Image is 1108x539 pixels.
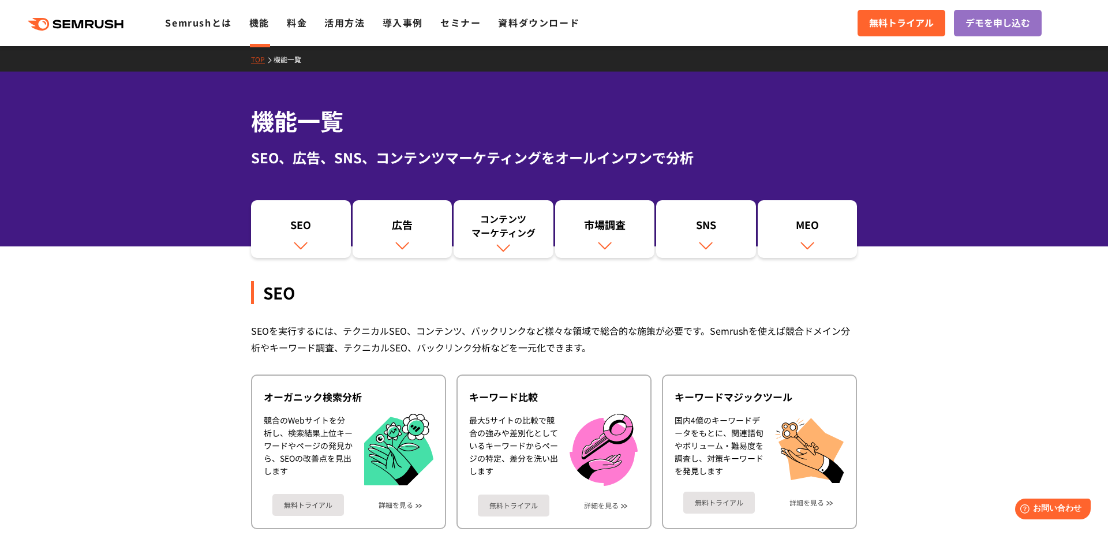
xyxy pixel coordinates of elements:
a: 機能一覧 [274,54,310,64]
a: 機能 [249,16,269,29]
a: Semrushとは [165,16,231,29]
a: 市場調査 [555,200,655,258]
div: SNS [662,218,750,237]
div: 広告 [358,218,447,237]
div: キーワード比較 [469,390,639,404]
div: 国内4億のキーワードデータをもとに、関連語句やボリューム・難易度を調査し、対策キーワードを発見します [675,414,763,483]
div: MEO [763,218,852,237]
a: 無料トライアル [858,10,945,36]
a: 詳細を見る [789,499,824,507]
a: SEO [251,200,351,258]
div: 最大5サイトの比較で競合の強みや差別化としているキーワードからページの特定、差分を洗い出します [469,414,558,486]
div: キーワードマジックツール [675,390,844,404]
a: SNS [656,200,756,258]
a: 無料トライアル [272,494,344,516]
h1: 機能一覧 [251,104,857,138]
div: 競合のWebサイトを分析し、検索結果上位キーワードやページの発見から、SEOの改善点を見出します [264,414,353,486]
span: 無料トライアル [869,16,934,31]
a: 活用方法 [324,16,365,29]
a: 詳細を見る [584,501,619,510]
img: オーガニック検索分析 [364,414,433,486]
img: キーワードマジックツール [775,414,844,483]
a: 料金 [287,16,307,29]
a: 無料トライアル [683,492,755,514]
span: デモを申し込む [965,16,1030,31]
a: 導入事例 [383,16,423,29]
img: キーワード比較 [570,414,638,486]
div: 市場調査 [561,218,649,237]
iframe: Help widget launcher [1005,494,1095,526]
div: SEOを実行するには、テクニカルSEO、コンテンツ、バックリンクなど様々な領域で総合的な施策が必要です。Semrushを使えば競合ドメイン分析やキーワード調査、テクニカルSEO、バックリンク分析... [251,323,857,356]
a: TOP [251,54,274,64]
div: コンテンツ マーケティング [459,212,548,239]
a: 広告 [353,200,452,258]
div: SEO、広告、SNS、コンテンツマーケティングをオールインワンで分析 [251,147,857,168]
a: MEO [758,200,858,258]
a: コンテンツマーケティング [454,200,553,258]
div: SEO [257,218,345,237]
a: 資料ダウンロード [498,16,579,29]
a: 無料トライアル [478,495,549,516]
a: デモを申し込む [954,10,1042,36]
div: SEO [251,281,857,304]
a: セミナー [440,16,481,29]
a: 詳細を見る [379,501,413,509]
div: オーガニック検索分析 [264,390,433,404]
